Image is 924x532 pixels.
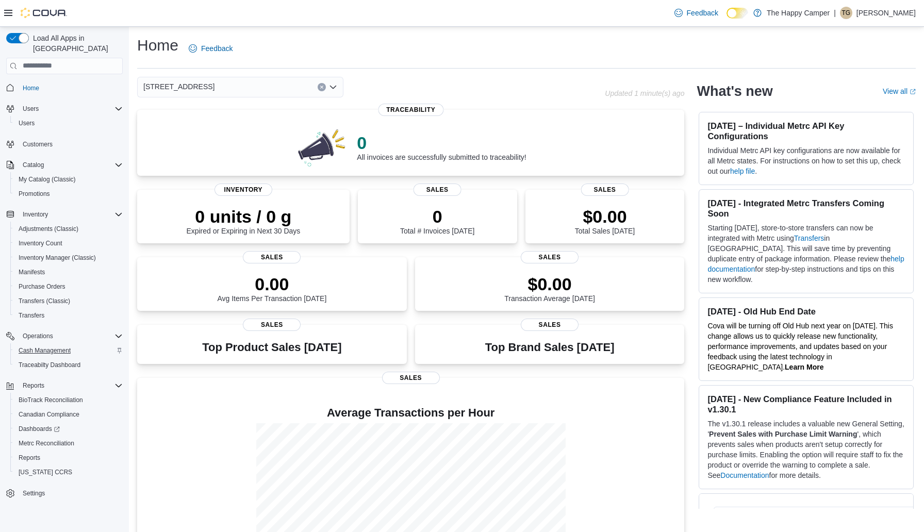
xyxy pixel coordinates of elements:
span: Inventory [19,208,123,221]
strong: Prevent Sales with Purchase Limit Warning [709,430,857,438]
button: Operations [2,329,127,343]
span: Traceabilty Dashboard [19,361,80,369]
a: Transfers [14,309,48,322]
span: Sales [521,251,579,263]
a: Documentation [720,471,769,479]
div: Expired or Expiring in Next 30 Days [186,206,300,235]
h1: Home [137,35,178,56]
button: My Catalog (Classic) [10,172,127,187]
a: Settings [19,487,49,500]
span: Purchase Orders [19,282,65,291]
span: Sales [243,251,301,263]
span: [STREET_ADDRESS] [143,80,214,93]
span: Home [19,81,123,94]
p: The v1.30.1 release includes a valuable new General Setting, ' ', which prevents sales when produ... [707,419,905,480]
a: Learn More [785,363,823,371]
span: BioTrack Reconciliation [14,394,123,406]
h3: [DATE] - Old Hub End Date [707,306,905,317]
button: Reports [2,378,127,393]
div: Transaction Average [DATE] [504,274,595,303]
span: Operations [19,330,123,342]
h3: [DATE] - New Compliance Feature Included in v1.30.1 [707,394,905,414]
a: help documentation [707,255,904,273]
span: Reports [14,452,123,464]
span: Settings [19,487,123,500]
a: View allExternal link [883,87,916,95]
button: Canadian Compliance [10,407,127,422]
p: Starting [DATE], store-to-store transfers can now be integrated with Metrc using in [GEOGRAPHIC_D... [707,223,905,285]
span: Purchase Orders [14,280,123,293]
a: Inventory Count [14,237,67,250]
p: $0.00 [504,274,595,294]
button: Settings [2,486,127,501]
span: BioTrack Reconciliation [19,396,83,404]
a: Inventory Manager (Classic) [14,252,100,264]
button: Metrc Reconciliation [10,436,127,451]
h3: Top Product Sales [DATE] [202,341,341,354]
div: Avg Items Per Transaction [DATE] [217,274,326,303]
span: Sales [414,184,461,196]
button: Cash Management [10,343,127,358]
span: Reports [19,454,40,462]
img: Cova [21,8,67,18]
span: Adjustments (Classic) [19,225,78,233]
button: Purchase Orders [10,279,127,294]
span: Feedback [201,43,233,54]
a: Canadian Compliance [14,408,84,421]
span: Users [14,117,123,129]
span: Promotions [14,188,123,200]
span: Catalog [19,159,123,171]
span: My Catalog (Classic) [19,175,76,184]
button: Users [19,103,43,115]
a: Dashboards [14,423,64,435]
span: Canadian Compliance [19,410,79,419]
span: Cash Management [19,346,71,355]
a: Home [19,82,43,94]
span: Sales [521,319,579,331]
span: Reports [19,379,123,392]
span: Dashboards [19,425,60,433]
h3: Top Brand Sales [DATE] [485,341,615,354]
button: Traceabilty Dashboard [10,358,127,372]
span: Canadian Compliance [14,408,123,421]
a: Metrc Reconciliation [14,437,78,450]
span: Transfers [14,309,123,322]
button: Open list of options [329,83,337,91]
span: Promotions [19,190,50,198]
p: 0.00 [217,274,326,294]
span: Manifests [14,266,123,278]
span: Sales [243,319,301,331]
span: Traceability [378,104,443,116]
img: 0 [295,126,349,168]
span: TG [842,7,851,19]
span: Cova will be turning off Old Hub next year on [DATE]. This change allows us to quickly release ne... [707,322,893,371]
a: Transfers (Classic) [14,295,74,307]
span: Inventory Count [14,237,123,250]
a: Transfers [794,234,824,242]
button: Transfers [10,308,127,323]
span: Adjustments (Classic) [14,223,123,235]
a: help file [730,167,755,175]
button: BioTrack Reconciliation [10,393,127,407]
span: Transfers [19,311,44,320]
p: The Happy Camper [767,7,830,19]
button: Catalog [19,159,48,171]
span: Washington CCRS [14,466,123,478]
button: Promotions [10,187,127,201]
span: Metrc Reconciliation [14,437,123,450]
span: Load All Apps in [GEOGRAPHIC_DATA] [29,33,123,54]
a: BioTrack Reconciliation [14,394,87,406]
span: Catalog [23,161,44,169]
a: Traceabilty Dashboard [14,359,85,371]
button: [US_STATE] CCRS [10,465,127,479]
span: Transfers (Classic) [19,297,70,305]
a: Users [14,117,39,129]
div: All invoices are successfully submitted to traceability! [357,132,526,161]
a: Feedback [670,3,722,23]
h4: Average Transactions per Hour [145,407,676,419]
a: Purchase Orders [14,280,70,293]
p: $0.00 [575,206,635,227]
button: Inventory Count [10,236,127,251]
